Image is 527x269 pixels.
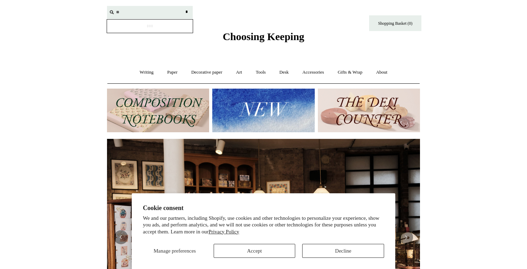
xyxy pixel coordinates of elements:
[114,230,128,244] button: Previous
[143,244,207,258] button: Manage preferences
[302,244,384,258] button: Decline
[154,248,196,254] span: Manage preferences
[369,15,421,31] a: Shopping Basket (0)
[212,89,314,132] img: New.jpg__PID:f73bdf93-380a-4a35-bcfe-7823039498e1
[318,89,420,132] img: The Deli Counter
[133,63,160,82] a: Writing
[230,63,248,82] a: Art
[107,89,209,132] img: 202302 Composition ledgers.jpg__PID:69722ee6-fa44-49dd-a067-31375e5d54ec
[399,230,413,244] button: Next
[273,63,295,82] a: Desk
[331,63,369,82] a: Gifts & Wrap
[185,63,229,82] a: Decorative paper
[214,244,296,258] button: Accept
[370,63,394,82] a: About
[296,63,330,82] a: Accessories
[143,204,384,212] h2: Cookie consent
[223,36,304,41] a: Choosing Keeping
[208,229,239,234] a: Privacy Policy
[250,63,272,82] a: Tools
[223,31,304,42] span: Choosing Keeping
[143,215,384,236] p: We and our partners, including Shopify, use cookies and other technologies to personalize your ex...
[161,63,184,82] a: Paper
